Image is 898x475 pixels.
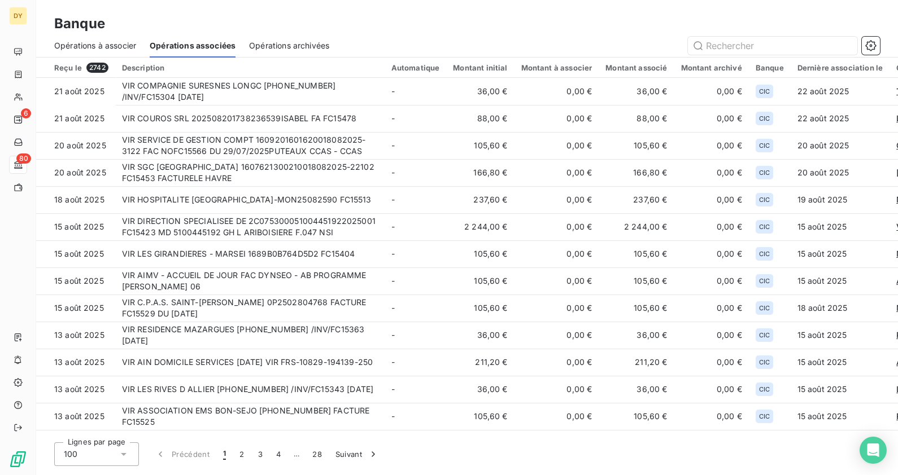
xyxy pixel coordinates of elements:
[446,186,514,213] td: 237,60 €
[54,40,136,51] span: Opérations à associer
[599,159,674,186] td: 166,80 €
[36,403,115,430] td: 13 août 2025
[16,153,31,164] span: 80
[759,413,770,420] span: CIC
[791,78,890,105] td: 22 août 2025
[599,186,674,213] td: 237,60 €
[269,442,287,466] button: 4
[385,213,447,240] td: -
[759,196,770,203] span: CIC
[21,108,31,118] span: 6
[9,450,27,468] img: Logo LeanPay
[759,305,770,311] span: CIC
[599,213,674,240] td: 2 244,00 €
[36,376,115,403] td: 13 août 2025
[54,63,108,73] div: Reçu le
[515,403,599,430] td: 0,00 €
[791,213,890,240] td: 15 août 2025
[599,105,674,132] td: 88,00 €
[791,186,890,213] td: 19 août 2025
[446,105,514,132] td: 88,00 €
[515,240,599,267] td: 0,00 €
[385,403,447,430] td: -
[446,213,514,240] td: 2 244,00 €
[599,294,674,322] td: 105,60 €
[249,40,329,51] span: Opérations archivées
[385,322,447,349] td: -
[115,132,385,159] td: VIR SERVICE DE GESTION COMPT 1609201601620018082025-3122 FAC NOFC15566 DU 29/07/2025PUTEAUX CCAS ...
[36,78,115,105] td: 21 août 2025
[36,159,115,186] td: 20 août 2025
[759,142,770,149] span: CIC
[674,349,749,376] td: 0,00 €
[115,105,385,132] td: VIR COUROS SRL 202508201738236539ISABEL FA FC15478
[287,445,306,463] span: …
[446,267,514,294] td: 105,60 €
[446,78,514,105] td: 36,00 €
[453,63,507,72] div: Montant initial
[115,78,385,105] td: VIR COMPAGNIE SURESNES LONGC [PHONE_NUMBER] /INV/FC15304 [DATE]
[756,63,784,72] div: Banque
[385,267,447,294] td: -
[674,105,749,132] td: 0,00 €
[446,159,514,186] td: 166,80 €
[791,105,890,132] td: 22 août 2025
[115,186,385,213] td: VIR HOSPITALITE [GEOGRAPHIC_DATA]-MON25082590 FC15513
[791,159,890,186] td: 20 août 2025
[385,430,447,457] td: -
[385,349,447,376] td: -
[515,159,599,186] td: 0,00 €
[385,240,447,267] td: -
[515,294,599,322] td: 0,00 €
[446,403,514,430] td: 105,60 €
[115,294,385,322] td: VIR C.P.A.S. SAINT-[PERSON_NAME] 0P2502804768 FACTURE FC15529 DU [DATE]
[385,186,447,213] td: -
[515,322,599,349] td: 0,00 €
[446,322,514,349] td: 36,00 €
[233,442,251,466] button: 2
[115,267,385,294] td: VIR AIMV - ACCUEIL DE JOUR FAC DYNSEO - AB PROGRAMME [PERSON_NAME] 06
[385,78,447,105] td: -
[515,349,599,376] td: 0,00 €
[446,294,514,322] td: 105,60 €
[674,322,749,349] td: 0,00 €
[674,403,749,430] td: 0,00 €
[515,213,599,240] td: 0,00 €
[599,267,674,294] td: 105,60 €
[36,213,115,240] td: 15 août 2025
[515,430,599,457] td: 0,00 €
[64,448,77,460] span: 100
[599,376,674,403] td: 36,00 €
[674,78,749,105] td: 0,00 €
[36,105,115,132] td: 21 août 2025
[385,105,447,132] td: -
[791,294,890,322] td: 18 août 2025
[446,240,514,267] td: 105,60 €
[115,349,385,376] td: VIR AIN DOMICILE SERVICES [DATE] VIR FRS-10829-194139-250
[115,213,385,240] td: VIR DIRECTION SPECIALISEE DE 2C075300051004451922025001 FC15423 MD 5100445192 GH L ARIBOISIERE F....
[599,240,674,267] td: 105,60 €
[54,14,105,34] h3: Banque
[791,132,890,159] td: 20 août 2025
[599,78,674,105] td: 36,00 €
[36,322,115,349] td: 13 août 2025
[674,132,749,159] td: 0,00 €
[115,322,385,349] td: VIR RESIDENCE MAZARGUES [PHONE_NUMBER] /INV/FC15363 [DATE]
[329,442,386,466] button: Suivant
[385,294,447,322] td: -
[521,63,592,72] div: Montant à associer
[599,403,674,430] td: 105,60 €
[860,437,887,464] div: Open Intercom Messenger
[605,63,667,72] div: Montant associé
[36,132,115,159] td: 20 août 2025
[36,267,115,294] td: 15 août 2025
[148,442,216,466] button: Précédent
[674,159,749,186] td: 0,00 €
[115,376,385,403] td: VIR LES RIVES D ALLIER [PHONE_NUMBER] /INV/FC15343 [DATE]
[599,349,674,376] td: 211,20 €
[391,63,440,72] div: Automatique
[791,376,890,403] td: 15 août 2025
[674,267,749,294] td: 0,00 €
[599,322,674,349] td: 36,00 €
[674,186,749,213] td: 0,00 €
